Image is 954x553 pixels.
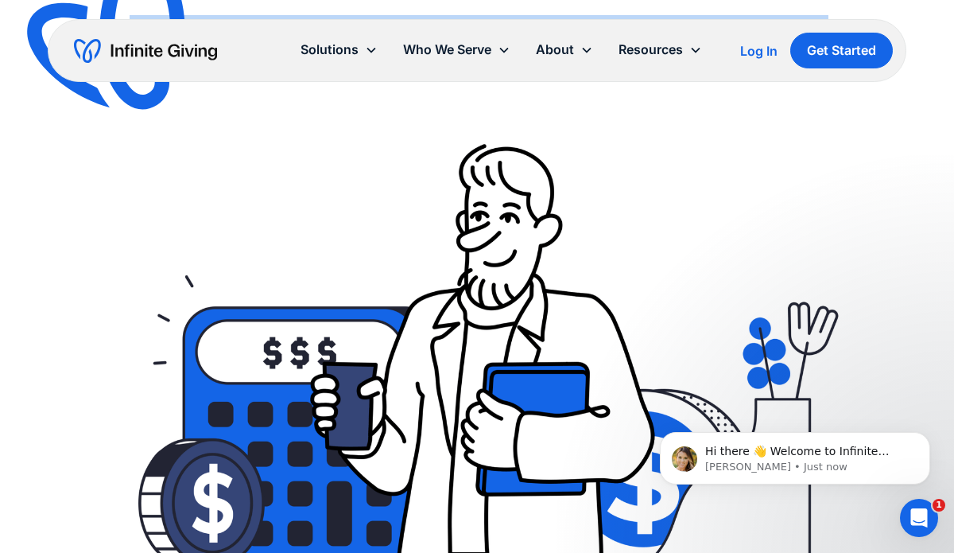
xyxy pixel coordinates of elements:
[301,39,359,60] div: Solutions
[606,33,715,67] div: Resources
[536,39,574,60] div: About
[74,38,217,64] a: home
[740,41,778,60] a: Log In
[523,33,606,67] div: About
[790,33,893,68] a: Get Started
[390,33,523,67] div: Who We Serve
[619,39,683,60] div: Resources
[900,499,938,537] iframe: Intercom live chat
[95,15,859,64] div: Nonprofit finance professionals play a critical role in driving financial sustainability and adva...
[636,399,954,510] iframe: Intercom notifications message
[933,499,945,512] span: 1
[403,39,491,60] div: Who We Serve
[740,45,778,57] div: Log In
[288,33,390,67] div: Solutions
